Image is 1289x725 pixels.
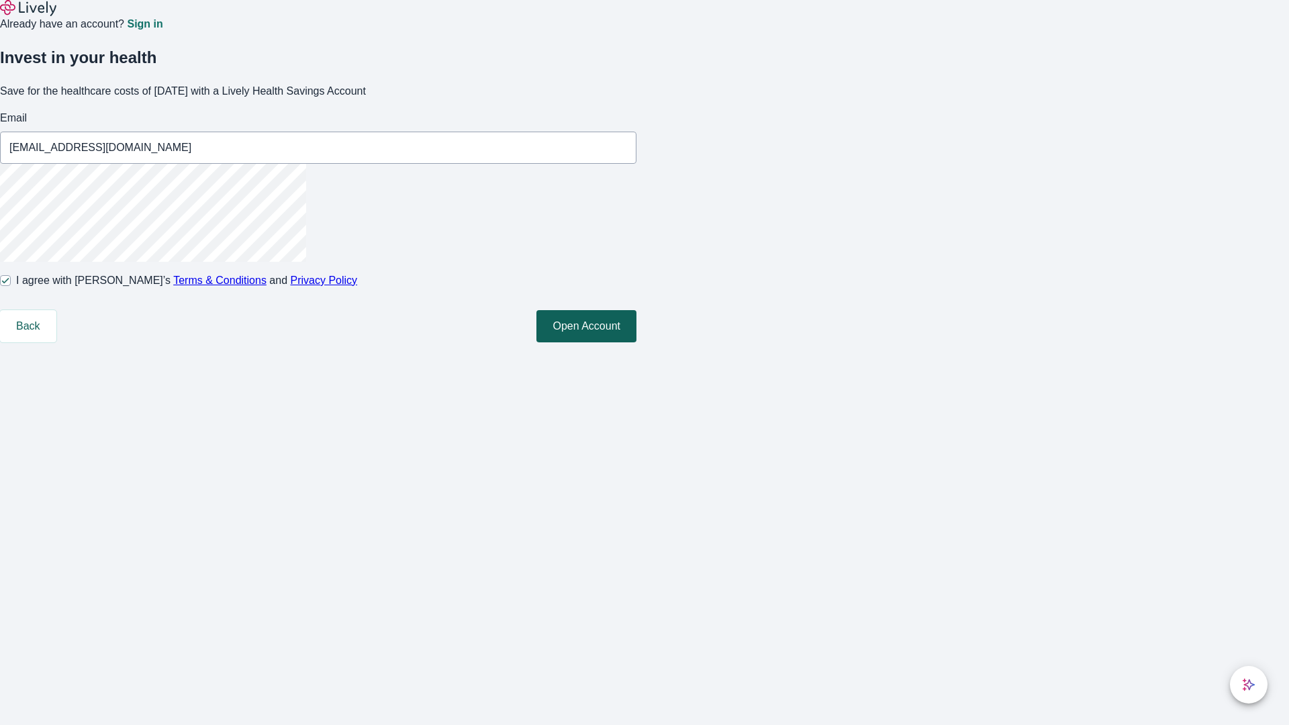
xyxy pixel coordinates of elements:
a: Privacy Policy [291,275,358,286]
span: I agree with [PERSON_NAME]’s and [16,273,357,289]
a: Terms & Conditions [173,275,267,286]
button: Open Account [536,310,636,342]
button: chat [1230,666,1268,704]
a: Sign in [127,19,162,30]
svg: Lively AI Assistant [1242,678,1255,691]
